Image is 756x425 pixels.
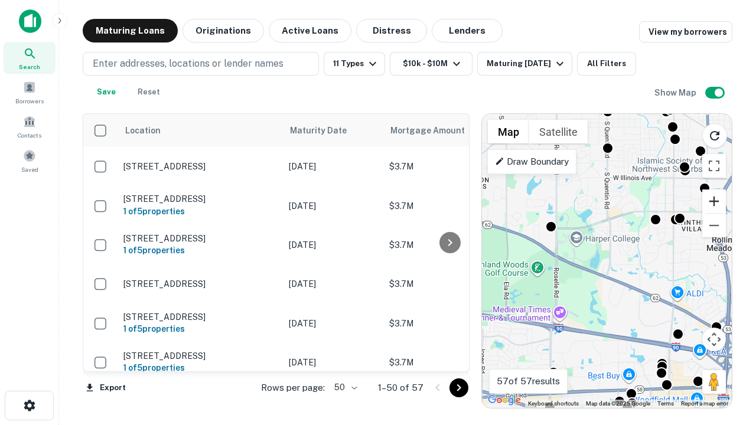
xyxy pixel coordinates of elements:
[123,351,277,361] p: [STREET_ADDRESS]
[123,279,277,289] p: [STREET_ADDRESS]
[485,393,524,408] img: Google
[389,317,507,330] p: $3.7M
[123,312,277,322] p: [STREET_ADDRESS]
[702,154,726,178] button: Toggle fullscreen view
[118,114,283,147] th: Location
[389,277,507,290] p: $3.7M
[123,233,277,244] p: [STREET_ADDRESS]
[702,189,726,213] button: Zoom in
[123,194,277,204] p: [STREET_ADDRESS]
[283,114,383,147] th: Maturity Date
[4,145,56,176] a: Saved
[83,379,129,397] button: Export
[93,57,283,71] p: Enter addresses, locations or lender names
[485,393,524,408] a: Open this area in Google Maps (opens a new window)
[289,356,377,369] p: [DATE]
[19,62,40,71] span: Search
[123,244,277,257] h6: 1 of 5 properties
[577,52,636,76] button: All Filters
[702,123,727,148] button: Reload search area
[639,21,732,42] a: View my borrowers
[330,379,359,396] div: 50
[83,19,178,42] button: Maturing Loans
[529,120,588,143] button: Show satellite imagery
[657,400,674,407] a: Terms (opens in new tab)
[477,52,572,76] button: Maturing [DATE]
[378,381,423,395] p: 1–50 of 57
[482,114,732,408] div: 0 0
[488,120,529,143] button: Show street map
[528,400,579,408] button: Keyboard shortcuts
[389,160,507,173] p: $3.7M
[183,19,264,42] button: Originations
[289,317,377,330] p: [DATE]
[289,277,377,290] p: [DATE]
[289,160,377,173] p: [DATE]
[702,214,726,237] button: Zoom out
[389,200,507,212] p: $3.7M
[4,42,56,74] a: Search
[15,96,44,106] span: Borrowers
[4,76,56,108] a: Borrowers
[123,361,277,374] h6: 1 of 5 properties
[324,52,385,76] button: 11 Types
[697,293,756,349] iframe: Chat Widget
[261,381,325,395] p: Rows per page:
[19,9,41,33] img: capitalize-icon.png
[125,123,161,138] span: Location
[123,322,277,335] h6: 1 of 5 properties
[130,80,168,104] button: Reset
[356,19,427,42] button: Distress
[289,200,377,212] p: [DATE]
[83,52,319,76] button: Enter addresses, locations or lender names
[389,238,507,251] p: $3.7M
[18,130,41,140] span: Contacts
[289,238,377,251] p: [DATE]
[21,165,38,174] span: Saved
[389,356,507,369] p: $3.7M
[495,155,569,169] p: Draw Boundary
[269,19,351,42] button: Active Loans
[390,123,480,138] span: Mortgage Amount
[586,400,650,407] span: Map data ©2025 Google
[123,161,277,172] p: [STREET_ADDRESS]
[497,374,560,388] p: 57 of 57 results
[681,400,728,407] a: Report a map error
[290,123,362,138] span: Maturity Date
[487,57,567,71] div: Maturing [DATE]
[449,378,468,397] button: Go to next page
[390,52,472,76] button: $10k - $10M
[87,80,125,104] button: Save your search to get updates of matches that match your search criteria.
[123,205,277,218] h6: 1 of 5 properties
[4,110,56,142] a: Contacts
[432,19,503,42] button: Lenders
[654,86,698,99] h6: Show Map
[702,370,726,394] button: Drag Pegman onto the map to open Street View
[383,114,513,147] th: Mortgage Amount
